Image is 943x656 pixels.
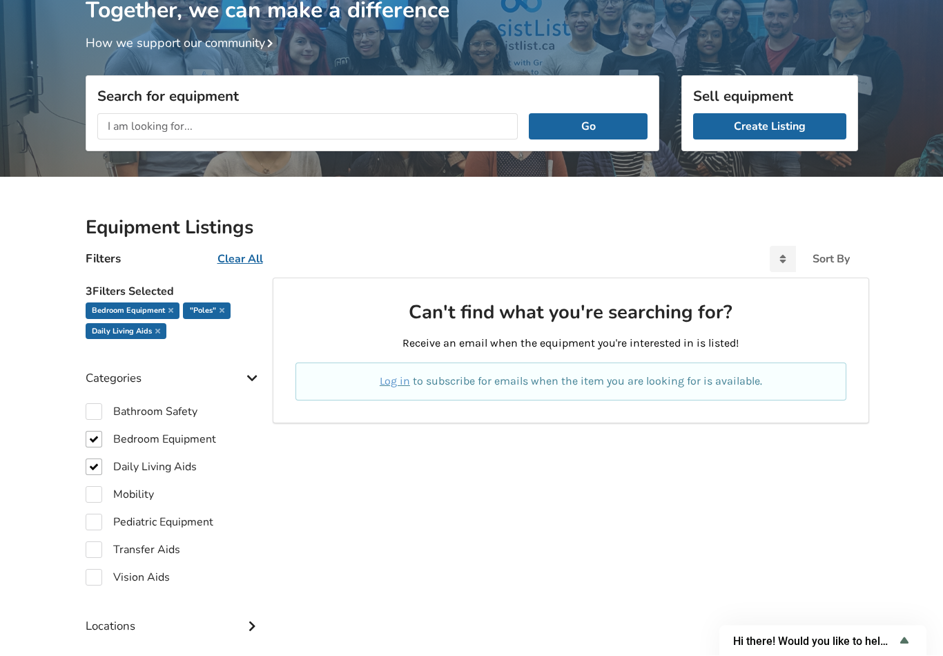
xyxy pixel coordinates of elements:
[813,254,850,265] div: Sort By
[86,35,279,52] a: How we support our community
[312,374,829,390] p: to subscribe for emails when the item you are looking for is available.
[295,336,846,352] p: Receive an email when the equipment you're interested in is listed!
[86,404,197,421] label: Bathroom Safety
[733,633,913,649] button: Show survey - Hi there! Would you like to help us improve AssistList?
[86,592,262,641] div: Locations
[86,278,262,303] h5: 3 Filters Selected
[86,251,121,267] h4: Filters
[86,303,179,320] div: Bedroom Equipment
[86,570,170,586] label: Vision Aids
[217,252,263,267] u: Clear All
[380,375,410,388] a: Log in
[86,344,262,393] div: Categories
[733,635,896,648] span: Hi there! Would you like to help us improve AssistList?
[693,114,846,140] a: Create Listing
[86,324,166,340] div: Daily Living Aids
[97,114,518,140] input: I am looking for...
[86,216,858,240] h2: Equipment Listings
[86,432,216,448] label: Bedroom Equipment
[693,88,846,106] h3: Sell equipment
[295,301,846,325] h2: Can't find what you're searching for?
[97,88,648,106] h3: Search for equipment
[183,303,230,320] div: "Poles"
[86,487,154,503] label: Mobility
[86,459,197,476] label: Daily Living Aids
[529,114,647,140] button: Go
[86,514,213,531] label: Pediatric Equipment
[86,542,180,559] label: Transfer Aids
